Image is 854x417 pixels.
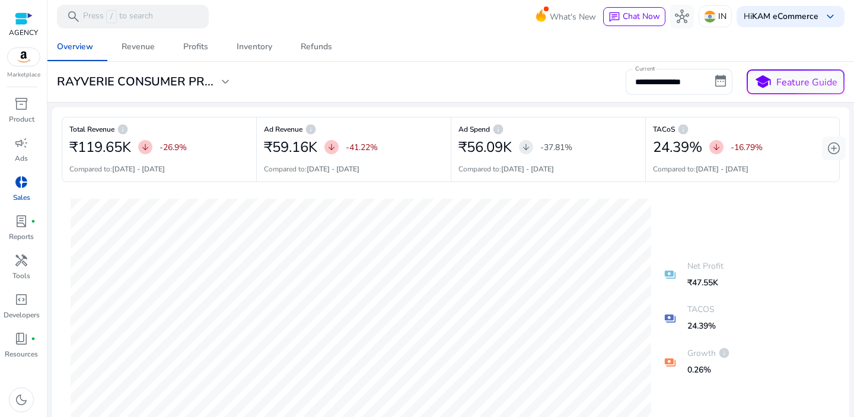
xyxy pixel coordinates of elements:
[608,11,620,23] span: chat
[66,9,81,24] span: search
[69,164,165,174] p: Compared to:
[15,153,28,164] p: Ads
[653,164,748,174] p: Compared to:
[14,332,28,346] span: book_4
[14,214,28,228] span: lab_profile
[550,7,596,27] span: What's New
[346,141,378,154] p: -41.22%
[69,139,131,156] h2: ₹119.65K
[57,43,93,51] div: Overview
[675,9,689,24] span: hub
[712,142,721,152] span: arrow_downward
[9,231,34,242] p: Reports
[677,123,689,135] span: info
[327,142,336,152] span: arrow_downward
[458,164,554,174] p: Compared to:
[12,270,30,281] p: Tools
[823,9,837,24] span: keyboard_arrow_down
[653,139,702,156] h2: 24.39%
[160,141,187,154] p: -26.9%
[687,260,724,272] p: Net Profit
[540,141,572,154] p: -37.81%
[501,164,554,174] b: [DATE] - [DATE]
[264,164,359,174] p: Compared to:
[264,128,444,130] h6: Ad Revenue
[458,139,512,156] h2: ₹56.09K
[670,5,694,28] button: hub
[776,75,837,90] p: Feature Guide
[623,11,660,22] span: Chat Now
[4,310,40,320] p: Developers
[13,192,30,203] p: Sales
[7,71,40,79] p: Marketplace
[9,114,34,125] p: Product
[14,136,28,150] span: campaign
[653,128,832,130] h6: TACoS
[14,253,28,268] span: handyman
[9,27,38,38] p: AGENCY
[492,123,504,135] span: info
[718,347,730,359] span: info
[635,65,655,73] mat-label: Current
[822,136,846,160] button: add_circle
[8,48,40,66] img: amazon.svg
[687,303,716,316] p: TACOS
[237,43,272,51] div: Inventory
[301,43,332,51] div: Refunds
[754,74,772,91] span: school
[827,141,841,155] span: add_circle
[752,11,818,22] b: KAM eCommerce
[14,175,28,189] span: donut_small
[83,10,153,23] p: Press to search
[141,142,150,152] span: arrow_downward
[305,123,317,135] span: info
[14,393,28,407] span: dark_mode
[687,347,730,359] p: Growth
[122,43,155,51] div: Revenue
[69,128,249,130] h6: Total Revenue
[731,141,763,154] p: -16.79%
[106,10,117,23] span: /
[5,349,38,359] p: Resources
[659,265,680,285] mat-icon: payments
[704,11,716,23] img: in.svg
[31,219,36,224] span: fiber_manual_record
[747,69,845,94] button: schoolFeature Guide
[687,320,716,332] p: 24.39%
[218,75,232,89] span: expand_more
[603,7,665,26] button: chatChat Now
[659,352,680,373] mat-icon: payments
[307,164,359,174] b: [DATE] - [DATE]
[687,276,724,289] p: ₹47.55K
[14,97,28,111] span: inventory_2
[183,43,208,51] div: Profits
[718,6,726,27] p: IN
[687,364,730,376] p: 0.26%
[458,128,638,130] h6: Ad Spend
[744,12,818,21] p: Hi
[264,139,317,156] h2: ₹59.16K
[696,164,748,174] b: [DATE] - [DATE]
[14,292,28,307] span: code_blocks
[112,164,165,174] b: [DATE] - [DATE]
[57,75,213,89] h3: RAYVERIE CONSUMER PR...
[659,308,680,329] mat-icon: payments
[521,142,531,152] span: arrow_downward
[31,336,36,341] span: fiber_manual_record
[117,123,129,135] span: info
